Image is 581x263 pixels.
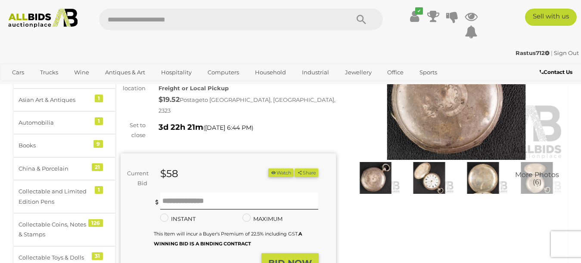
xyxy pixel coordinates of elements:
[404,162,454,194] img: Antique W Welqurn Jamestown Sterling Silver 50mm Pocket Watch, London 1883, 107.11 Grams
[154,231,302,247] b: A WINNING BID IS A BINDING CONTRACT
[92,163,103,171] div: 21
[19,118,90,128] div: Automobilia
[515,171,559,186] span: More Photos (6)
[154,231,302,247] small: This Item will incur a Buyer's Premium of 22.5% including GST.
[88,219,103,227] div: 126
[414,65,443,80] a: Sports
[158,85,229,92] strong: Freight or Local Pickup
[268,168,293,177] li: Watch this item
[160,168,178,180] strong: $58
[19,253,90,263] div: Collectable Toys & Dolls
[512,162,562,194] img: Antique W Welqurn Jamestown Sterling Silver 50mm Pocket Watch, London 1883, 107.11 Grams
[34,65,64,80] a: Trucks
[68,65,95,80] a: Wine
[19,95,90,105] div: Asian Art & Antiques
[339,65,377,80] a: Jewellery
[99,65,151,80] a: Antiques & Art
[19,187,90,207] div: Collectable and Limited Edition Pens
[95,117,103,125] div: 1
[295,168,318,177] button: Share
[158,95,180,104] strong: $19.52
[351,162,401,194] img: Antique W Welqurn Jamestown Sterling Silver 50mm Pocket Watch, London 1883, 107.11 Grams
[95,186,103,194] div: 1
[242,214,283,224] label: MAXIMUM
[296,65,335,80] a: Industrial
[516,49,551,56] a: Rastus712
[121,168,154,189] div: Current Bid
[114,120,152,141] div: Set to close
[415,7,423,15] i: ✔
[13,180,116,213] a: Collectable and Limited Edition Pens 1
[19,220,90,240] div: Collectable Coins, Notes & Stamps
[203,124,253,131] span: ( )
[6,80,79,94] a: [GEOGRAPHIC_DATA]
[158,96,336,114] span: to [GEOGRAPHIC_DATA], [GEOGRAPHIC_DATA], 2323
[155,65,197,80] a: Hospitality
[13,111,116,134] a: Automobilia 1
[525,9,577,26] a: Sell with us
[349,21,564,160] img: Antique W Welqurn Jamestown Sterling Silver 50mm Pocket Watch, London 1883, 107.11 Grams
[458,162,508,194] img: Antique W Welqurn Jamestown Sterling Silver 50mm Pocket Watch, London 1883, 107.11 Grams
[540,69,572,75] b: Contact Us
[382,65,409,80] a: Office
[540,67,575,77] a: Contact Us
[516,49,550,56] strong: Rastus712
[205,124,252,131] span: [DATE] 6:44 PM
[158,122,203,132] strong: 3d 22h 21m
[512,162,562,194] a: More Photos(6)
[95,95,103,102] div: 1
[202,65,245,80] a: Computers
[249,65,292,80] a: Household
[13,134,116,157] a: Books 9
[160,214,196,224] label: INSTANT
[13,157,116,180] a: China & Porcelain 21
[268,168,293,177] button: Watch
[19,164,90,174] div: China & Porcelain
[554,49,579,56] a: Sign Out
[92,252,103,260] div: 31
[13,89,116,111] a: Asian Art & Antiques 1
[19,141,90,150] div: Books
[13,213,116,246] a: Collectable Coins, Notes & Stamps 126
[158,94,336,116] div: Postage
[6,65,30,80] a: Cars
[93,140,103,148] div: 9
[551,49,553,56] span: |
[340,9,383,30] button: Search
[408,9,421,24] a: ✔
[4,9,82,28] img: Allbids.com.au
